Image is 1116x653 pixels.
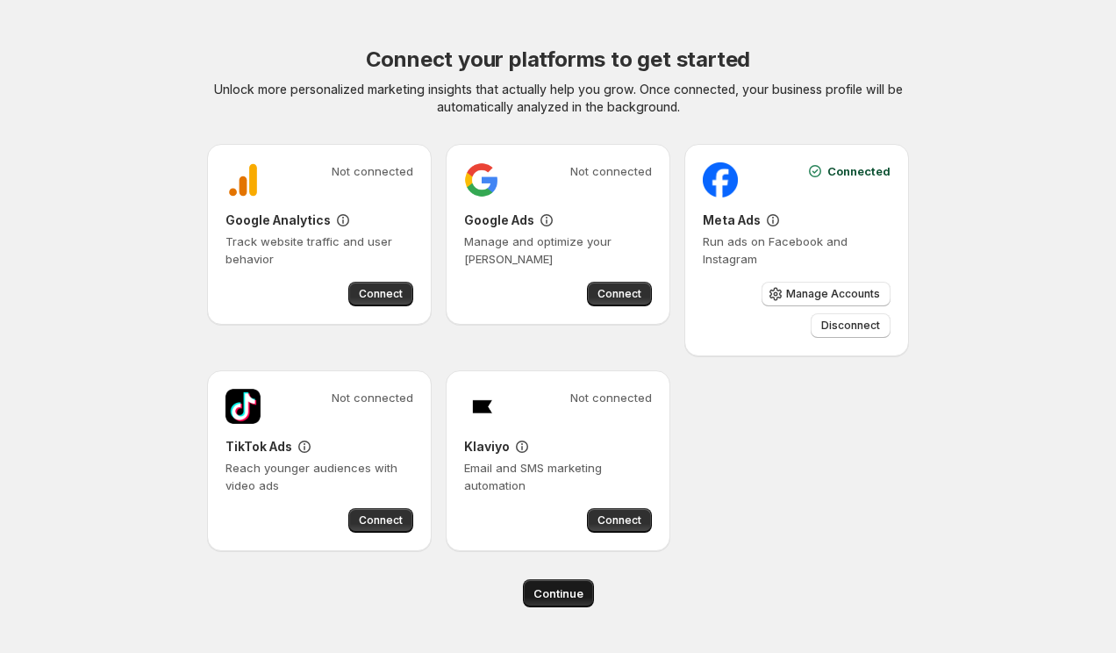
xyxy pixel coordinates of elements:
span: Connect [359,513,403,527]
span: Disconnect [821,319,880,333]
span: Not connected [570,389,652,406]
span: Connected [827,162,891,180]
h3: Google Ads [464,212,534,229]
div: Setup guide [296,438,313,456]
div: Setup guide [513,438,531,456]
button: Connect [348,508,413,533]
span: Connect [359,287,403,301]
p: Track website traffic and user behavior [225,233,413,268]
span: Connect [597,513,641,527]
div: Setup guide [764,212,782,229]
p: Run ads on Facebook and Instagram [703,233,891,268]
h3: TikTok Ads [225,438,292,456]
h3: Google Analytics [225,212,331,229]
img: TikTok Ads logo [225,389,261,424]
p: Reach younger audiences with video ads [225,459,413,494]
span: Continue [533,585,583,602]
h2: Connect your platforms to get started [366,46,751,74]
h3: Klaviyo [464,438,510,456]
img: Google Analytics logo [225,162,261,197]
div: Setup guide [334,212,352,229]
button: Continue [523,579,594,607]
button: Connect [348,282,413,306]
p: Email and SMS marketing automation [464,459,652,494]
button: Connect [587,282,652,306]
button: Disconnect [811,313,891,338]
span: Not connected [332,389,413,406]
span: Not connected [570,162,652,180]
p: Manage and optimize your [PERSON_NAME] [464,233,652,268]
img: Meta Ads logo [703,162,738,197]
div: Setup guide [538,212,555,229]
p: Unlock more personalized marketing insights that actually help you grow. Once connected, your bus... [207,81,909,116]
span: Connect [597,287,641,301]
h3: Meta Ads [703,212,761,229]
img: Klaviyo logo [464,389,499,424]
span: Not connected [332,162,413,180]
img: Google Ads logo [464,162,499,197]
span: Manage Accounts [786,287,880,301]
button: Manage Accounts [762,282,891,306]
button: Connect [587,508,652,533]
